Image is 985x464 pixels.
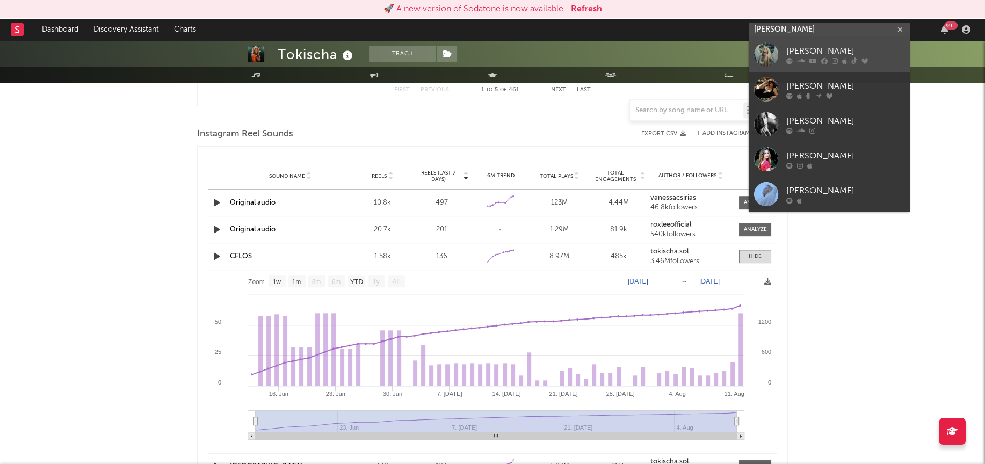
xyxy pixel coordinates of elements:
[292,278,301,286] text: 1m
[415,198,468,208] div: 497
[34,19,86,40] a: Dashboard
[269,173,305,179] span: Sound Name
[786,79,904,92] div: [PERSON_NAME]
[592,170,639,183] span: Total Engagements
[197,128,293,141] span: Instagram Reel Sounds
[606,390,635,397] text: 28. [DATE]
[248,278,265,286] text: Zoom
[474,172,527,180] div: 6M Trend
[166,19,204,40] a: Charts
[415,251,468,262] div: 136
[749,142,910,177] a: [PERSON_NAME]
[650,248,689,255] strong: tokischa.sol
[86,19,166,40] a: Discovery Assistant
[658,172,716,179] span: Author / Followers
[592,224,646,235] div: 81.9k
[551,87,566,93] button: Next
[421,87,449,93] button: Previous
[650,204,731,212] div: 46.8k followers
[215,349,221,355] text: 25
[749,37,910,72] a: [PERSON_NAME]
[312,278,321,286] text: 3m
[786,149,904,162] div: [PERSON_NAME]
[415,170,462,183] span: Reels (last 7 days)
[641,130,686,137] button: Export CSV
[577,87,591,93] button: Last
[549,390,577,397] text: 21. [DATE]
[383,390,402,397] text: 30. Jun
[356,251,409,262] div: 1.58k
[372,173,387,179] span: Reels
[762,349,771,355] text: 600
[356,198,409,208] div: 10.8k
[215,318,221,325] text: 50
[749,107,910,142] a: [PERSON_NAME]
[533,251,586,262] div: 8.97M
[326,390,345,397] text: 23. Jun
[350,278,363,286] text: YTD
[470,84,530,97] div: 1 5 461
[749,72,910,107] a: [PERSON_NAME]
[383,3,566,16] div: 🚀 A new version of Sodatone is now available.
[768,379,771,386] text: 0
[269,390,288,397] text: 16. Jun
[218,379,221,386] text: 0
[630,106,743,115] input: Search by song name or URL
[786,184,904,197] div: [PERSON_NAME]
[650,194,731,202] a: vanessacsirias
[392,278,399,286] text: All
[592,251,646,262] div: 485k
[669,390,685,397] text: 4. Aug
[415,224,468,235] div: 201
[650,258,731,265] div: 3.46M followers
[571,3,602,16] button: Refresh
[749,23,910,37] input: Search for artists
[650,221,731,229] a: roxleeofficial
[500,88,506,92] span: of
[394,87,410,93] button: First
[650,194,696,201] strong: vanessacsirias
[650,248,731,256] a: tokischa.sol
[332,278,341,286] text: 6m
[230,226,276,233] a: Original audio
[437,390,462,397] text: 7. [DATE]
[699,278,720,285] text: [DATE]
[944,21,958,30] div: 99 +
[650,221,691,228] strong: roxleeofficial
[749,177,910,212] a: [PERSON_NAME]
[786,45,904,57] div: [PERSON_NAME]
[686,130,788,136] div: + Add Instagram Reel Sound
[230,199,276,206] a: Original audio
[628,278,648,285] text: [DATE]
[356,224,409,235] div: 20.7k
[650,231,731,238] div: 540k followers
[278,46,356,63] div: Tokischa
[697,130,788,136] button: + Add Instagram Reel Sound
[533,224,586,235] div: 1.29M
[786,114,904,127] div: [PERSON_NAME]
[230,253,252,260] a: CELOS
[486,88,492,92] span: to
[758,318,771,325] text: 1200
[273,278,281,286] text: 1w
[681,278,687,285] text: →
[369,46,436,62] button: Track
[373,278,380,286] text: 1y
[533,198,586,208] div: 123M
[540,173,573,179] span: Total Plays
[941,25,948,34] button: 99+
[592,198,646,208] div: 4.44M
[492,390,520,397] text: 14. [DATE]
[724,390,744,397] text: 11. Aug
